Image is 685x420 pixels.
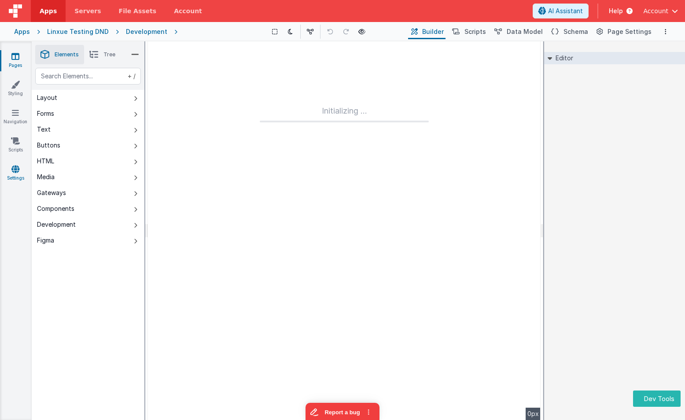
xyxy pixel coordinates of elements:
div: Apps [14,27,30,36]
button: Options [660,26,671,37]
button: Development [32,217,144,232]
button: Figma [32,232,144,248]
button: HTML [32,153,144,169]
button: Components [32,201,144,217]
span: Help [609,7,623,15]
div: Gateways [37,188,66,197]
div: Text [37,125,51,134]
button: Dev Tools [633,391,681,407]
span: Data Model [507,27,543,36]
div: --> [148,41,541,420]
button: Data Model [491,24,545,39]
div: Media [37,173,55,181]
button: Schema [548,24,590,39]
input: Search Elements... [35,68,141,85]
button: AI Assistant [533,4,589,18]
div: Development [37,220,76,229]
div: Development [126,27,167,36]
button: Media [32,169,144,185]
div: 0px [526,408,541,420]
div: Forms [37,109,54,118]
span: Scripts [464,27,486,36]
div: Buttons [37,141,60,150]
span: Builder [422,27,444,36]
button: Text [32,122,144,137]
span: AI Assistant [548,7,583,15]
div: Components [37,204,74,213]
div: Linxue Testing DND [47,27,109,36]
span: + / [126,68,136,85]
h2: Editor [552,52,573,64]
button: Page Settings [593,24,653,39]
span: Tree [103,51,115,58]
button: Gateways [32,185,144,201]
span: File Assets [119,7,157,15]
span: Account [643,7,668,15]
div: Initializing ... [260,105,429,122]
span: Elements [55,51,79,58]
button: Scripts [449,24,488,39]
span: Apps [40,7,57,15]
button: Layout [32,90,144,106]
button: Builder [408,24,446,39]
button: Buttons [32,137,144,153]
div: HTML [37,157,54,166]
div: Figma [37,236,54,245]
span: Page Settings [608,27,652,36]
span: Schema [563,27,588,36]
button: Forms [32,106,144,122]
div: Layout [37,93,57,102]
span: Servers [74,7,101,15]
button: Account [643,7,678,15]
